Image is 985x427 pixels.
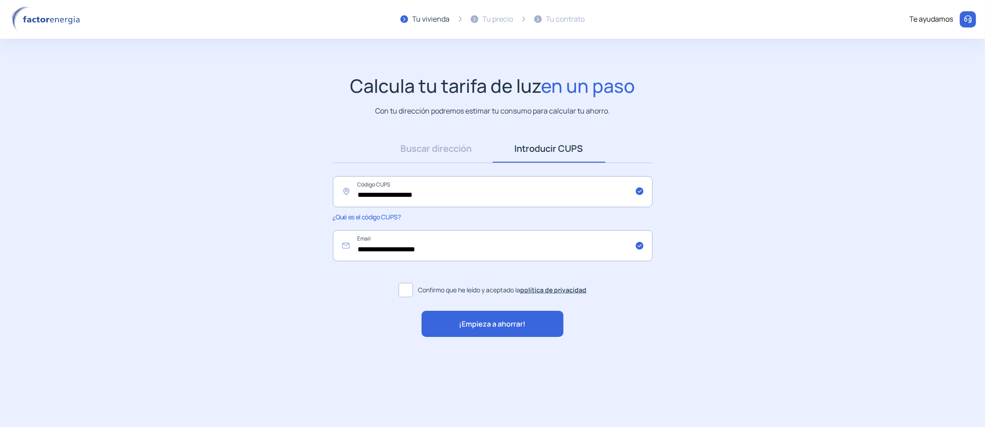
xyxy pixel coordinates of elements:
[521,286,587,294] a: política de privacidad
[418,285,587,295] span: Confirmo que he leído y aceptado la
[413,14,450,25] div: Tu vivienda
[375,105,610,117] p: Con tu dirección podremos estimar tu consumo para calcular tu ahorro.
[459,318,526,330] span: ¡Empieza a ahorrar!
[350,75,635,97] h1: Calcula tu tarifa de luz
[333,213,401,221] span: ¿Qué es el código CUPS?
[963,15,972,24] img: llamar
[541,73,635,98] span: en un paso
[493,135,605,163] a: Introducir CUPS
[9,6,86,32] img: logo factor
[546,14,585,25] div: Tu contrato
[909,14,953,25] div: Te ayudamos
[380,135,493,163] a: Buscar dirección
[483,14,513,25] div: Tu precio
